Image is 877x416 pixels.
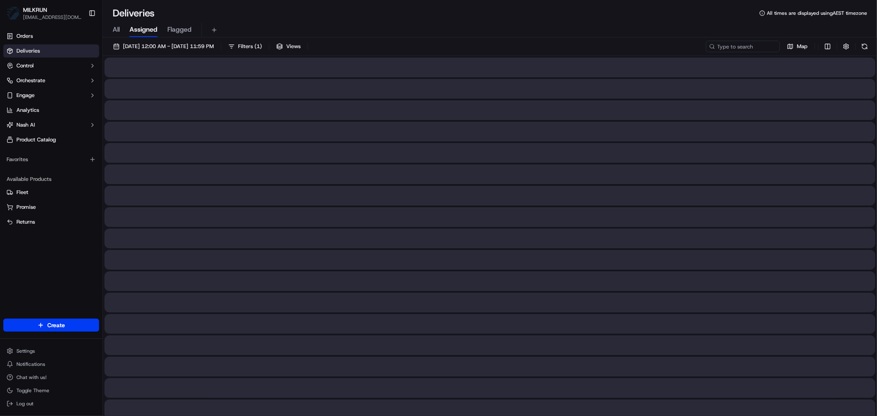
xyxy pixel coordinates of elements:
div: Favorites [3,153,99,166]
button: Filters(1) [224,41,266,52]
button: Create [3,319,99,332]
span: Control [16,62,34,69]
h1: Deliveries [113,7,155,20]
a: Deliveries [3,44,99,58]
button: Refresh [859,41,870,52]
button: MILKRUN [23,6,47,14]
span: Nash AI [16,121,35,129]
button: Settings [3,345,99,357]
button: [DATE] 12:00 AM - [DATE] 11:59 PM [109,41,218,52]
span: Filters [238,43,262,50]
span: All [113,25,120,35]
span: ( 1 ) [255,43,262,50]
span: Deliveries [16,47,40,55]
span: Toggle Theme [16,387,49,394]
button: Log out [3,398,99,409]
span: Orchestrate [16,77,45,84]
span: Log out [16,400,33,407]
button: Map [783,41,811,52]
span: [DATE] 12:00 AM - [DATE] 11:59 PM [123,43,214,50]
span: Returns [16,218,35,226]
span: Chat with us! [16,374,46,381]
div: Available Products [3,173,99,186]
a: Product Catalog [3,133,99,146]
a: Analytics [3,104,99,117]
button: Returns [3,215,99,229]
span: All times are displayed using AEST timezone [767,10,867,16]
button: Toggle Theme [3,385,99,396]
a: Returns [7,218,96,226]
button: [EMAIL_ADDRESS][DOMAIN_NAME] [23,14,82,21]
button: Engage [3,89,99,102]
button: Promise [3,201,99,214]
button: Control [3,59,99,72]
span: Create [47,321,65,329]
span: Views [286,43,301,50]
a: Promise [7,203,96,211]
span: Flagged [167,25,192,35]
a: Orders [3,30,99,43]
span: Map [797,43,808,50]
span: Fleet [16,189,28,196]
button: Notifications [3,358,99,370]
span: Promise [16,203,36,211]
span: Engage [16,92,35,99]
button: MILKRUNMILKRUN[EMAIL_ADDRESS][DOMAIN_NAME] [3,3,85,23]
button: Nash AI [3,118,99,132]
span: Product Catalog [16,136,56,143]
button: Views [273,41,304,52]
button: Chat with us! [3,372,99,383]
img: MILKRUN [7,7,20,20]
a: Fleet [7,189,96,196]
span: Settings [16,348,35,354]
input: Type to search [706,41,780,52]
span: Notifications [16,361,45,367]
span: Assigned [130,25,157,35]
button: Orchestrate [3,74,99,87]
span: Analytics [16,106,39,114]
button: Fleet [3,186,99,199]
span: Orders [16,32,33,40]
